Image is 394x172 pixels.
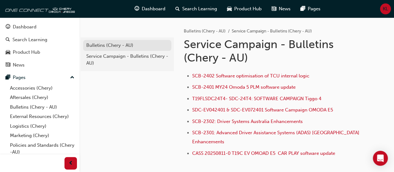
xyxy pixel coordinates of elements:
[7,112,77,121] a: External Resources (Chery)
[192,130,361,145] a: SCB-2301: Advanced Driver Assistance Systems (ADAS) [GEOGRAPHIC_DATA] Enhancements
[69,160,73,167] span: prev-icon
[6,24,10,30] span: guage-icon
[184,37,347,65] h1: Service Campaign - Bulletins (Chery - AU)
[13,74,26,81] div: Pages
[6,37,10,43] span: search-icon
[70,74,74,82] span: up-icon
[7,121,77,131] a: Logistics (Chery)
[170,2,222,15] a: search-iconSearch Learning
[83,40,171,51] a: Bulletins (Chery - AU)
[2,21,77,33] a: Dashboard
[135,5,139,13] span: guage-icon
[192,96,321,101] a: T19FLSDC24T4- SDC-24T4: SOFTWARE CAMPAIGN Tiggo 4
[222,2,267,15] a: car-iconProduct Hub
[6,50,10,55] span: car-icon
[142,5,165,12] span: Dashboard
[234,5,262,12] span: Product Hub
[279,5,291,12] span: News
[12,36,47,43] div: Search Learning
[83,51,171,69] a: Service Campaign - Bulletins (Chery - AU)
[192,73,309,79] a: SCB-2402 Software optimisation of TCU internal logic
[2,47,77,58] a: Product Hub
[13,23,36,31] div: Dashboard
[2,72,77,83] button: Pages
[130,2,170,15] a: guage-iconDashboard
[6,62,10,68] span: news-icon
[192,150,335,156] a: CASS 20250811-0 T19C EV OMOAD E5 CAR PLAY software update
[296,2,325,15] a: pages-iconPages
[6,75,10,81] span: pages-icon
[192,84,296,90] a: SCB-2401 MY24 Omoda 5 PLM software update
[13,49,40,56] div: Product Hub
[182,5,217,12] span: Search Learning
[383,5,388,12] span: KL
[7,102,77,112] a: Bulletins (Chery - AU)
[301,5,305,13] span: pages-icon
[227,5,232,13] span: car-icon
[3,2,75,15] img: oneconnect
[13,61,25,69] div: News
[184,28,225,34] a: Bulletins (Chery - AU)
[192,107,333,113] a: SDC-EV042401 & SDC-EV072401 Software Campaign OMODA E5
[2,34,77,46] a: Search Learning
[308,5,320,12] span: Pages
[2,59,77,71] a: News
[86,42,168,49] div: Bulletins (Chery - AU)
[380,3,391,14] button: KL
[272,5,276,13] span: news-icon
[7,140,77,157] a: Policies and Standards (Chery -AU)
[192,119,303,124] a: SCB-2302: Driver Systems Australia Enhancements
[232,28,312,35] li: Service Campaign - Bulletins (Chery - AU)
[373,151,388,166] div: Open Intercom Messenger
[2,20,77,72] button: DashboardSearch LearningProduct HubNews
[7,93,77,102] a: Aftersales (Chery)
[7,131,77,140] a: Marketing (Chery)
[267,2,296,15] a: news-iconNews
[86,53,168,67] div: Service Campaign - Bulletins (Chery - AU)
[7,83,77,93] a: Accessories (Chery)
[175,5,180,13] span: search-icon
